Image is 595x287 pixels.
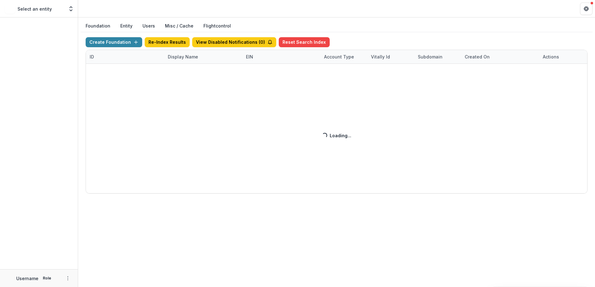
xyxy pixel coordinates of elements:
button: Get Help [580,3,592,15]
p: Select an entity [17,6,52,12]
button: Open entity switcher [67,3,75,15]
a: Flightcontrol [203,23,231,29]
button: Users [137,20,160,32]
button: Foundation [81,20,115,32]
p: Role [41,275,53,281]
button: More [64,274,72,282]
button: Entity [115,20,137,32]
button: Misc / Cache [160,20,198,32]
p: Username [16,275,38,282]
